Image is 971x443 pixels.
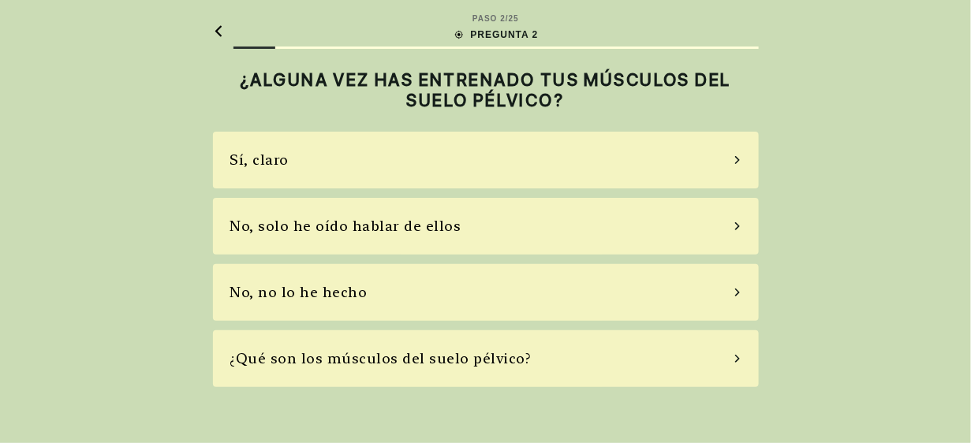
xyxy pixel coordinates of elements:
div: PREGUNTA 2 [453,28,538,42]
div: ¿Qué son los músculos del suelo pélvico? [230,348,532,369]
div: PASO 2 / 25 [472,13,519,24]
div: Sí, claro [230,149,289,170]
h2: ¿ALGUNA VEZ HAS ENTRENADO TUS MÚSCULOS DEL SUELO PÉLVICO? [213,69,759,111]
div: No, no lo he hecho [230,281,368,303]
div: No, solo he oído hablar de ellos [230,215,461,236]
